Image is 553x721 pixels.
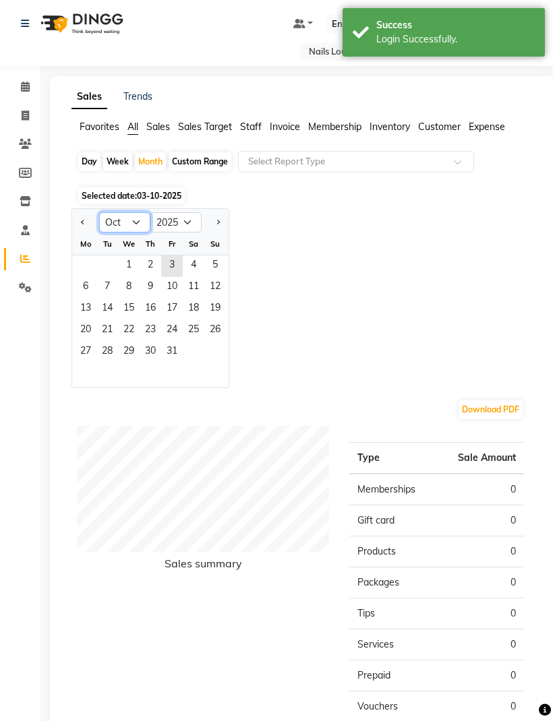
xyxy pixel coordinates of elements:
[118,255,140,277] span: 1
[140,320,161,342] span: 23
[34,5,127,42] img: logo
[349,505,436,536] td: Gift card
[437,660,524,691] td: 0
[240,121,262,133] span: Staff
[183,277,204,299] div: Saturday, October 11, 2025
[183,299,204,320] span: 18
[118,342,140,363] span: 29
[118,233,140,255] div: We
[75,299,96,320] span: 13
[96,342,118,363] span: 28
[161,342,183,363] span: 31
[370,121,410,133] span: Inventory
[127,121,138,133] span: All
[140,342,161,363] div: Thursday, October 30, 2025
[118,277,140,299] div: Wednesday, October 8, 2025
[118,255,140,277] div: Wednesday, October 1, 2025
[161,299,183,320] span: 17
[270,121,300,133] span: Invoice
[96,320,118,342] span: 21
[118,299,140,320] span: 15
[169,152,231,171] div: Custom Range
[469,121,505,133] span: Expense
[204,233,226,255] div: Su
[183,233,204,255] div: Sa
[140,277,161,299] div: Thursday, October 9, 2025
[204,277,226,299] div: Sunday, October 12, 2025
[71,85,107,109] a: Sales
[437,505,524,536] td: 0
[183,320,204,342] span: 25
[161,277,183,299] span: 10
[183,277,204,299] span: 11
[118,320,140,342] div: Wednesday, October 22, 2025
[212,212,223,233] button: Next month
[118,299,140,320] div: Wednesday, October 15, 2025
[204,320,226,342] div: Sunday, October 26, 2025
[183,299,204,320] div: Saturday, October 18, 2025
[80,121,119,133] span: Favorites
[75,320,96,342] span: 20
[437,536,524,567] td: 0
[103,152,132,171] div: Week
[161,255,183,277] span: 3
[161,255,183,277] div: Friday, October 3, 2025
[78,187,185,204] span: Selected date:
[437,474,524,505] td: 0
[96,277,118,299] span: 7
[75,342,96,363] div: Monday, October 27, 2025
[183,255,204,277] div: Saturday, October 4, 2025
[96,342,118,363] div: Tuesday, October 28, 2025
[161,342,183,363] div: Friday, October 31, 2025
[75,299,96,320] div: Monday, October 13, 2025
[77,557,329,575] h6: Sales summary
[75,342,96,363] span: 27
[135,152,166,171] div: Month
[78,152,100,171] div: Day
[349,629,436,660] td: Services
[96,233,118,255] div: Tu
[183,255,204,277] span: 4
[437,598,524,629] td: 0
[349,567,436,598] td: Packages
[96,277,118,299] div: Tuesday, October 7, 2025
[204,299,226,320] span: 19
[161,277,183,299] div: Friday, October 10, 2025
[123,90,152,102] a: Trends
[150,212,202,232] select: Select year
[140,255,161,277] span: 2
[118,342,140,363] div: Wednesday, October 29, 2025
[140,299,161,320] span: 16
[161,233,183,255] div: Fr
[204,299,226,320] div: Sunday, October 19, 2025
[437,629,524,660] td: 0
[459,400,523,419] button: Download PDF
[99,212,150,232] select: Select month
[349,474,436,505] td: Memberships
[161,299,183,320] div: Friday, October 17, 2025
[75,277,96,299] div: Monday, October 6, 2025
[118,277,140,299] span: 8
[349,536,436,567] td: Products
[140,299,161,320] div: Thursday, October 16, 2025
[376,32,535,46] div: Login Successfully.
[140,277,161,299] span: 9
[140,320,161,342] div: Thursday, October 23, 2025
[308,121,361,133] span: Membership
[349,660,436,691] td: Prepaid
[75,320,96,342] div: Monday, October 20, 2025
[204,255,226,277] div: Sunday, October 5, 2025
[183,320,204,342] div: Saturday, October 25, 2025
[418,121,461,133] span: Customer
[75,277,96,299] span: 6
[437,443,524,474] th: Sale Amount
[178,121,232,133] span: Sales Target
[349,598,436,629] td: Tips
[349,443,436,474] th: Type
[140,342,161,363] span: 30
[118,320,140,342] span: 22
[161,320,183,342] div: Friday, October 24, 2025
[96,299,118,320] div: Tuesday, October 14, 2025
[204,277,226,299] span: 12
[204,320,226,342] span: 26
